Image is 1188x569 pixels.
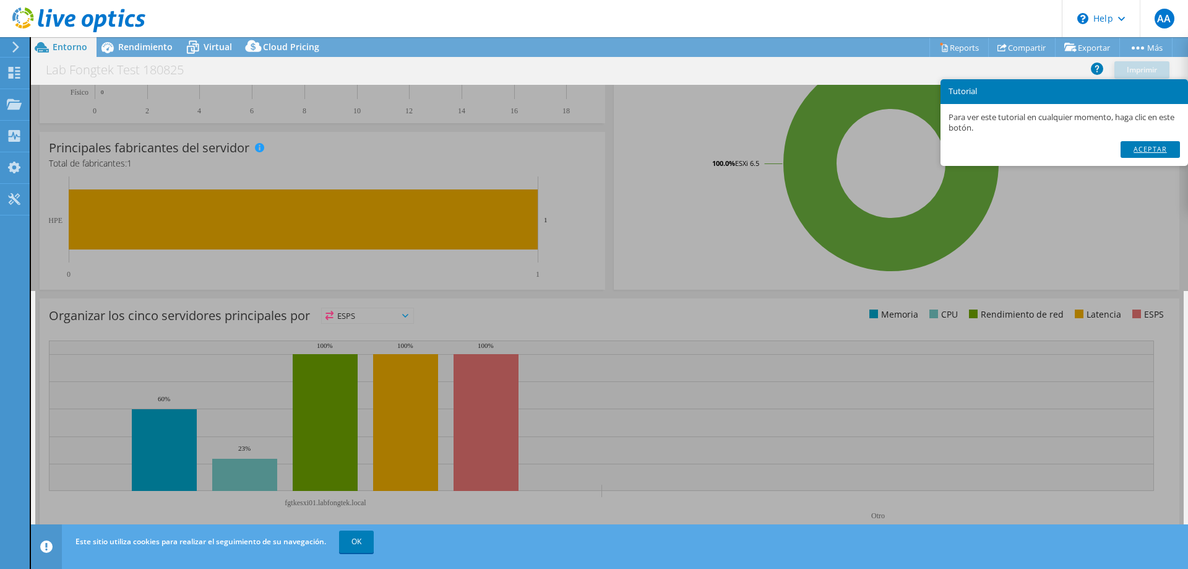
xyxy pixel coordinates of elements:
[929,38,989,57] a: Reports
[40,63,203,77] h1: Lab Fongtek Test 180825
[1077,13,1088,24] svg: \n
[204,41,232,53] span: Virtual
[988,38,1056,57] a: Compartir
[1114,61,1169,79] a: Imprimir
[75,536,326,547] span: Este sitio utiliza cookies para realizar el seguimiento de su navegación.
[949,87,1180,95] h3: Tutorial
[322,308,413,323] span: ESPS
[1055,38,1120,57] a: Exportar
[1119,38,1173,57] a: Más
[339,531,374,553] a: OK
[1155,9,1174,28] span: AA
[118,41,173,53] span: Rendimiento
[53,41,87,53] span: Entorno
[263,41,319,53] span: Cloud Pricing
[1121,141,1180,157] a: Aceptar
[949,112,1180,133] p: Para ver este tutorial en cualquier momento, haga clic en este botón.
